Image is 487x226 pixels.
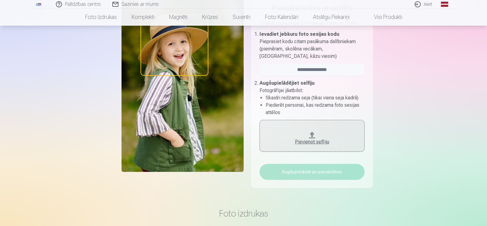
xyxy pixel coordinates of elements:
a: Komplekti [124,9,162,26]
button: Augšupielādēt un pierakstīties [260,164,365,180]
a: Atslēgu piekariņi [306,9,357,26]
img: /fa1 [35,2,42,6]
li: Piederēt personai, kas redzama foto sesijas attēlos [266,102,365,116]
p: Fotogrāfijai jāatbilst : [260,87,365,94]
p: Pieprasiet kodu citam pasākuma dalībniekam (piemēram, skolēna vecākam, [GEOGRAPHIC_DATA], kāzu vi... [260,38,365,60]
h3: Foto izdrukas [70,208,417,219]
a: Magnēti [162,9,195,26]
a: Suvenīri [225,9,258,26]
a: Foto kalendāri [258,9,306,26]
li: Skaidri redzama seja (tikai viena seja kadrā) [266,94,365,102]
a: Visi produkti [357,9,409,26]
button: Pievienot selfiju [260,120,365,152]
div: Pievienot selfiju [266,138,358,146]
b: Ievadiet jebkuru foto sesijas kodu [260,31,339,37]
b: Augšupielādējiet selfiju [260,80,314,86]
a: Foto izdrukas [78,9,124,26]
a: Krūzes [195,9,225,26]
